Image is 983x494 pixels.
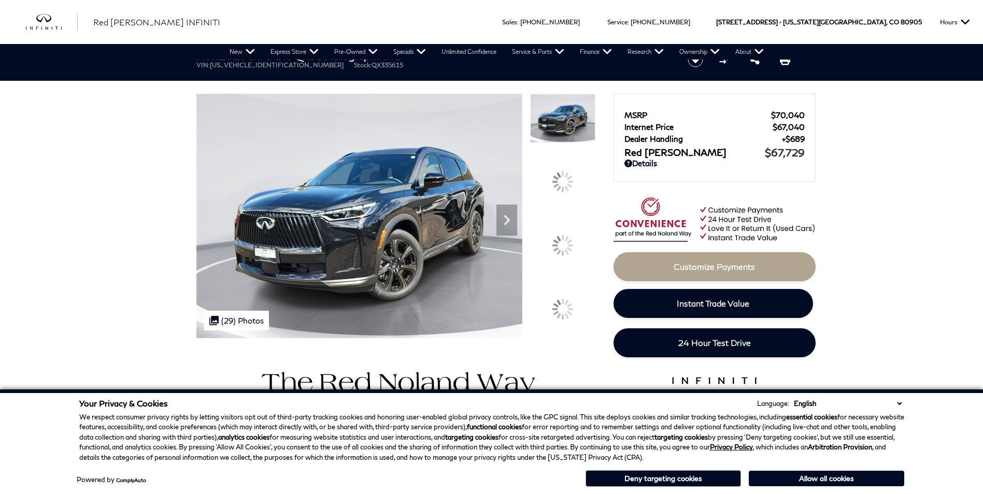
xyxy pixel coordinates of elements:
[620,44,672,60] a: Research
[710,443,753,451] a: Privacy Policy
[765,146,805,158] span: $67,729
[654,433,708,441] strong: targeting cookies
[222,44,772,60] nav: Main Navigation
[93,16,220,28] a: Red [PERSON_NAME] INFINITI
[502,18,517,26] span: Sales
[93,17,220,27] span: Red [PERSON_NAME] INFINITI
[372,61,403,69] span: QX335615
[614,252,816,281] a: Customize Payments
[79,398,168,408] span: Your Privacy & Cookies
[614,289,813,318] a: Instant Trade Value
[504,44,572,60] a: Service & Parts
[434,44,504,60] a: Unlimited Confidence
[586,470,741,487] button: Deny targeting cookies
[204,311,269,330] div: (29) Photos
[614,328,816,357] a: 24 Hour Test Drive
[530,94,595,143] img: New 2026 2T MNRL BLK INFINITI Autograph AWD image 1
[624,134,805,143] a: Dealer Handling $689
[624,134,782,143] span: Dealer Handling
[628,18,629,26] span: :
[674,261,755,271] span: Customize Payments
[678,338,751,347] span: 24 Hour Test Drive
[728,44,772,60] a: About
[624,122,805,132] a: Internet Price $67,040
[222,44,263,60] a: New
[572,44,620,60] a: Finance
[263,44,326,60] a: Express Store
[467,423,522,431] strong: functional cookies
[520,18,580,26] a: [PHONE_NUMBER]
[624,146,805,158] a: Red [PERSON_NAME] $67,729
[672,44,728,60] a: Ownership
[677,298,749,308] span: Instant Trade Value
[624,158,805,168] a: Details
[26,14,78,31] a: infiniti
[196,94,522,338] img: New 2026 2T MNRL BLK INFINITI Autograph AWD image 1
[773,122,805,132] span: $67,040
[496,205,517,236] div: Next
[517,18,519,26] span: :
[354,61,372,69] span: Stock:
[782,134,805,143] span: $689
[624,122,773,132] span: Internet Price
[624,147,765,158] span: Red [PERSON_NAME]
[757,400,789,407] div: Language:
[386,44,434,60] a: Specials
[77,476,146,483] div: Powered by
[607,18,628,26] span: Service
[664,374,765,416] img: infinitipremiumcare.png
[716,18,922,26] a: [STREET_ADDRESS] • [US_STATE][GEOGRAPHIC_DATA], CO 80905
[631,18,690,26] a: [PHONE_NUMBER]
[218,433,269,441] strong: analytics cookies
[116,477,146,483] a: ComplyAuto
[445,433,498,441] strong: targeting cookies
[786,413,837,421] strong: essential cookies
[326,44,386,60] a: Pre-Owned
[210,61,344,69] span: [US_VEHICLE_IDENTIFICATION_NUMBER]
[791,398,904,409] select: Language Select
[196,61,210,69] span: VIN:
[26,14,78,31] img: INFINITI
[79,412,904,463] p: We respect consumer privacy rights by letting visitors opt out of third-party tracking cookies an...
[771,110,805,120] span: $70,040
[718,52,733,67] button: Compare vehicle
[808,443,872,451] strong: Arbitration Provision
[624,110,771,120] span: MSRP
[749,471,904,486] button: Allow all cookies
[624,110,805,120] a: MSRP $70,040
